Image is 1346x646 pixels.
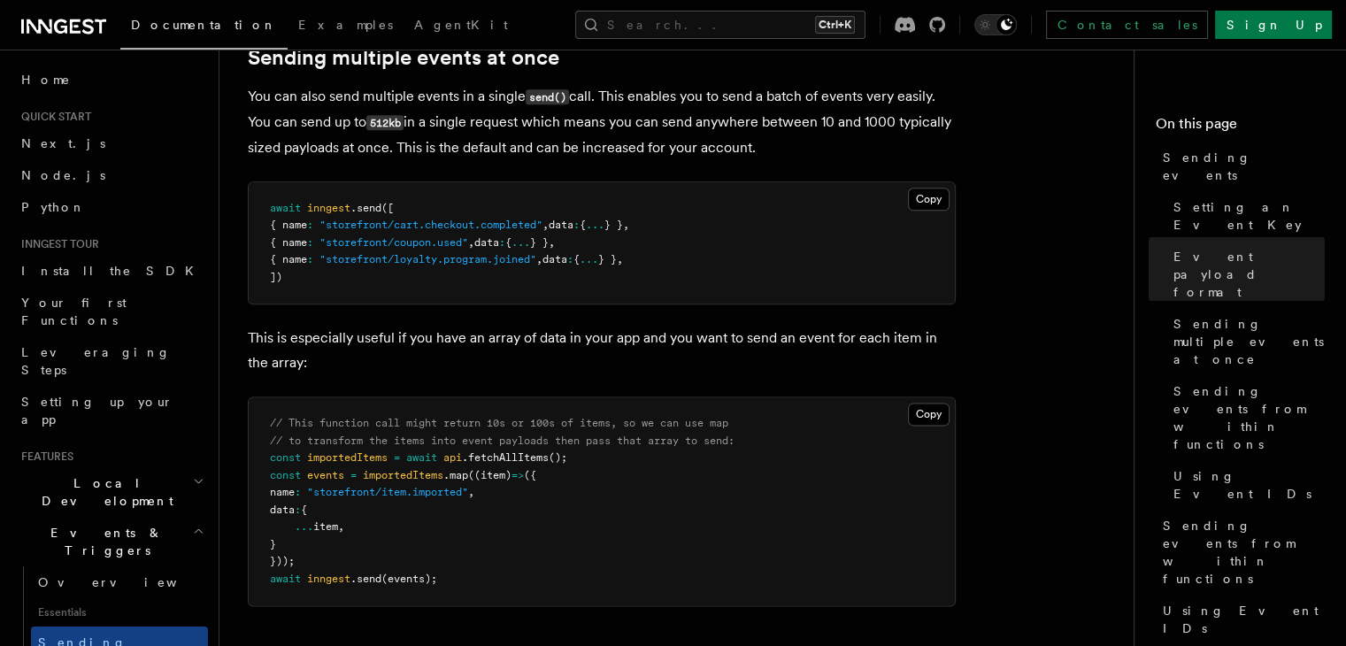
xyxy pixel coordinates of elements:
span: ]) [270,271,282,283]
span: name [270,486,295,498]
span: : [295,504,301,516]
code: 512kb [366,115,404,130]
span: // to transform the items into event payloads then pass that array to send: [270,435,735,447]
span: Install the SDK [21,264,204,278]
span: ... [511,236,530,249]
span: })); [270,555,295,567]
span: "storefront/coupon.used" [319,236,468,249]
span: } } [598,253,617,265]
span: Documentation [131,18,277,32]
span: , [536,253,542,265]
span: { name [270,219,307,231]
span: { [301,504,307,516]
a: Sign Up [1215,11,1332,39]
a: Sending events from within functions [1166,375,1325,460]
span: Your first Functions [21,296,127,327]
span: "storefront/item.imported" [307,486,468,498]
span: Features [14,450,73,464]
span: => [511,469,524,481]
span: const [270,451,301,464]
span: : [567,253,573,265]
a: Documentation [120,5,288,50]
span: Examples [298,18,393,32]
h4: On this page [1156,113,1325,142]
span: , [617,253,623,265]
button: Events & Triggers [14,517,208,566]
span: Local Development [14,474,193,510]
a: Home [14,64,208,96]
span: , [549,236,555,249]
span: : [307,236,313,249]
span: Event payload format [1173,248,1325,301]
a: Overview [31,566,208,598]
span: "storefront/cart.checkout.completed" [319,219,542,231]
a: Sending multiple events at once [248,45,559,70]
span: Next.js [21,136,105,150]
span: .send [350,202,381,214]
span: Essentials [31,598,208,627]
a: Event payload format [1166,241,1325,308]
span: Using Event IDs [1163,602,1325,637]
button: Search...Ctrl+K [575,11,865,39]
span: ({ [524,469,536,481]
a: Node.js [14,159,208,191]
span: Sending events [1163,149,1325,184]
span: } [270,538,276,550]
span: { [573,253,580,265]
span: events [307,469,344,481]
span: { name [270,236,307,249]
span: Sending multiple events at once [1173,315,1325,368]
span: , [623,219,629,231]
button: Copy [908,188,950,211]
span: : [573,219,580,231]
span: inngest [307,202,350,214]
span: ((item) [468,469,511,481]
span: { [505,236,511,249]
span: Leveraging Steps [21,345,171,377]
a: Your first Functions [14,287,208,336]
span: .send [350,573,381,585]
span: Python [21,200,86,214]
a: Leveraging Steps [14,336,208,386]
span: : [307,253,313,265]
span: (events); [381,573,437,585]
kbd: Ctrl+K [815,16,855,34]
a: Next.js [14,127,208,159]
span: = [350,469,357,481]
span: AgentKit [414,18,508,32]
span: , [542,219,549,231]
a: Sending multiple events at once [1166,308,1325,375]
a: Setting up your app [14,386,208,435]
span: api [443,451,462,464]
span: , [468,486,474,498]
p: This is especially useful if you have an array of data in your app and you want to send an event ... [248,326,956,375]
span: ... [295,520,313,533]
span: ... [586,219,604,231]
span: // This function call might return 10s or 100s of items, so we can use map [270,417,728,429]
span: Sending events from within functions [1173,382,1325,453]
span: : [499,236,505,249]
span: Quick start [14,110,91,124]
span: , [468,236,474,249]
span: (); [549,451,567,464]
span: Events & Triggers [14,524,193,559]
span: const [270,469,301,481]
span: : [295,486,301,498]
span: .fetchAllItems [462,451,549,464]
span: = [394,451,400,464]
button: Local Development [14,467,208,517]
span: Home [21,71,71,88]
span: Using Event IDs [1173,467,1325,503]
span: await [270,573,301,585]
a: Setting an Event Key [1166,191,1325,241]
span: data [549,219,573,231]
p: You can also send multiple events in a single call. This enables you to send a batch of events ve... [248,84,956,160]
span: Inngest tour [14,237,99,251]
span: Overview [38,575,220,589]
span: { [580,219,586,231]
span: await [406,451,437,464]
span: Setting an Event Key [1173,198,1325,234]
span: ... [580,253,598,265]
a: Examples [288,5,404,48]
span: await [270,202,301,214]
